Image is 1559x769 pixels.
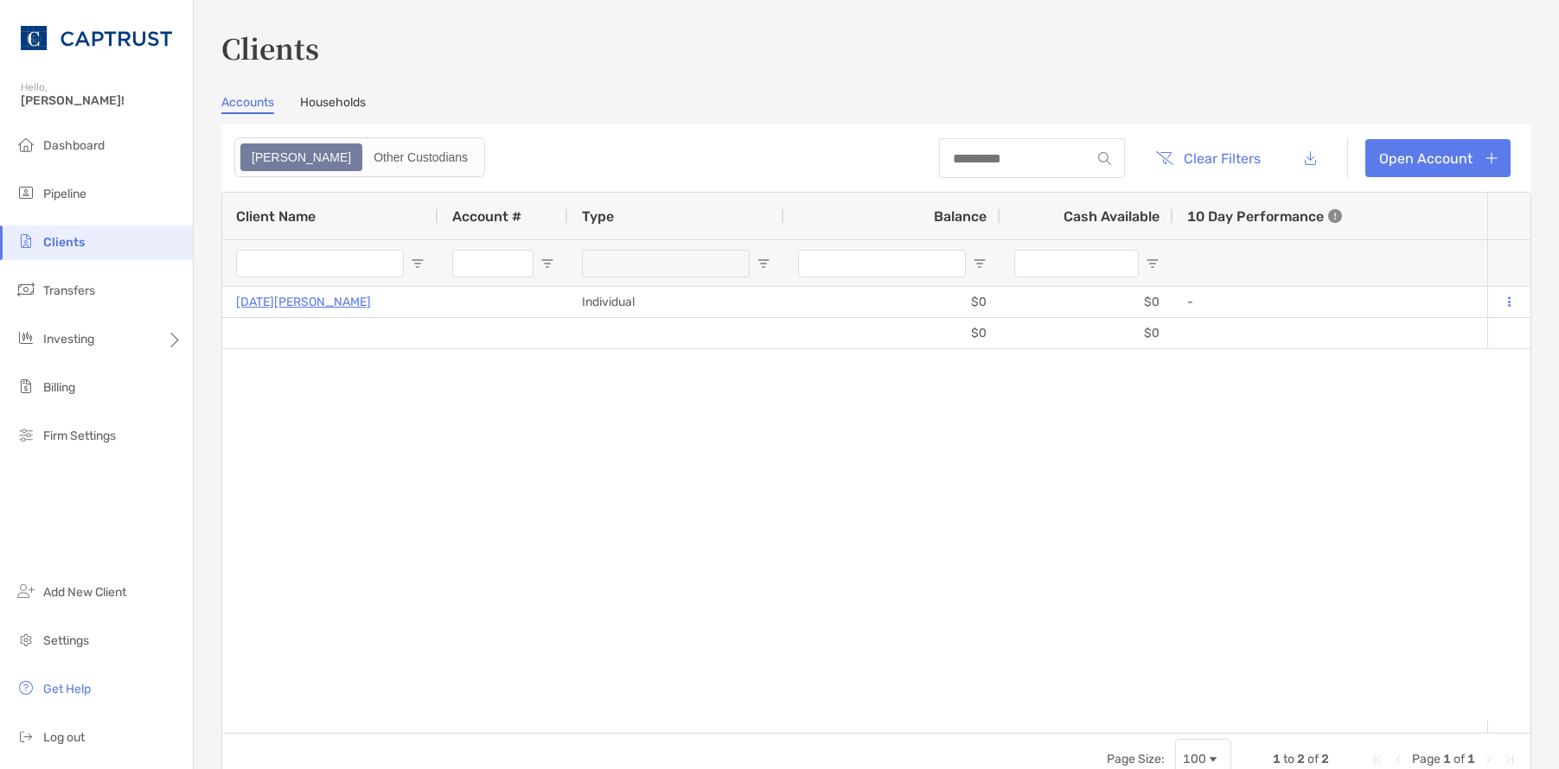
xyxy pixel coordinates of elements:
[798,250,966,277] input: Balance Filter Input
[16,376,36,397] img: billing icon
[236,250,404,277] input: Client Name Filter Input
[16,581,36,601] img: add_new_client icon
[43,187,86,201] span: Pipeline
[43,730,85,745] span: Log out
[43,332,94,346] span: Investing
[43,633,89,648] span: Settings
[242,145,361,169] div: Zoe
[1014,250,1139,277] input: Cash Available Filter Input
[1183,752,1206,766] div: 100
[582,208,614,225] span: Type
[16,629,36,650] img: settings icon
[43,429,116,443] span: Firm Settings
[300,95,366,114] a: Households
[16,279,36,300] img: transfers icon
[1391,753,1405,766] div: Previous Page
[1107,752,1165,766] div: Page Size:
[1000,318,1173,348] div: $0
[1146,257,1160,270] button: Open Filter Menu
[221,95,274,114] a: Accounts
[43,585,126,600] span: Add New Client
[16,424,36,445] img: firm-settings icon
[757,257,770,270] button: Open Filter Menu
[1443,752,1451,766] span: 1
[21,7,172,69] img: CAPTRUST Logo
[1098,152,1111,165] img: input icon
[1000,287,1173,317] div: $0
[16,677,36,698] img: get-help icon
[43,138,105,153] span: Dashboard
[234,137,485,177] div: segmented control
[16,182,36,203] img: pipeline icon
[1321,752,1329,766] span: 2
[21,93,182,108] span: [PERSON_NAME]!
[1412,752,1441,766] span: Page
[236,208,316,225] span: Client Name
[411,257,425,270] button: Open Filter Menu
[16,134,36,155] img: dashboard icon
[1467,752,1475,766] span: 1
[16,327,36,348] img: investing icon
[568,287,784,317] div: Individual
[1371,753,1384,766] div: First Page
[43,380,75,395] span: Billing
[1454,752,1465,766] span: of
[784,287,1000,317] div: $0
[1273,752,1281,766] span: 1
[1365,139,1511,177] a: Open Account
[1503,753,1517,766] div: Last Page
[540,257,554,270] button: Open Filter Menu
[934,208,987,225] span: Balance
[221,28,1531,67] h3: Clients
[1064,208,1160,225] span: Cash Available
[364,145,477,169] div: Other Custodians
[452,250,534,277] input: Account # Filter Input
[1482,753,1496,766] div: Next Page
[1297,752,1305,766] span: 2
[1187,288,1505,316] div: -
[16,726,36,747] img: logout icon
[16,231,36,251] img: clients icon
[1187,193,1342,239] div: 10 Day Performance
[973,257,987,270] button: Open Filter Menu
[43,235,85,250] span: Clients
[43,283,95,298] span: Transfers
[236,291,371,313] a: [DATE][PERSON_NAME]
[452,208,521,225] span: Account #
[1283,752,1294,766] span: to
[43,682,91,696] span: Get Help
[784,318,1000,348] div: $0
[1142,139,1274,177] button: Clear Filters
[1307,752,1319,766] span: of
